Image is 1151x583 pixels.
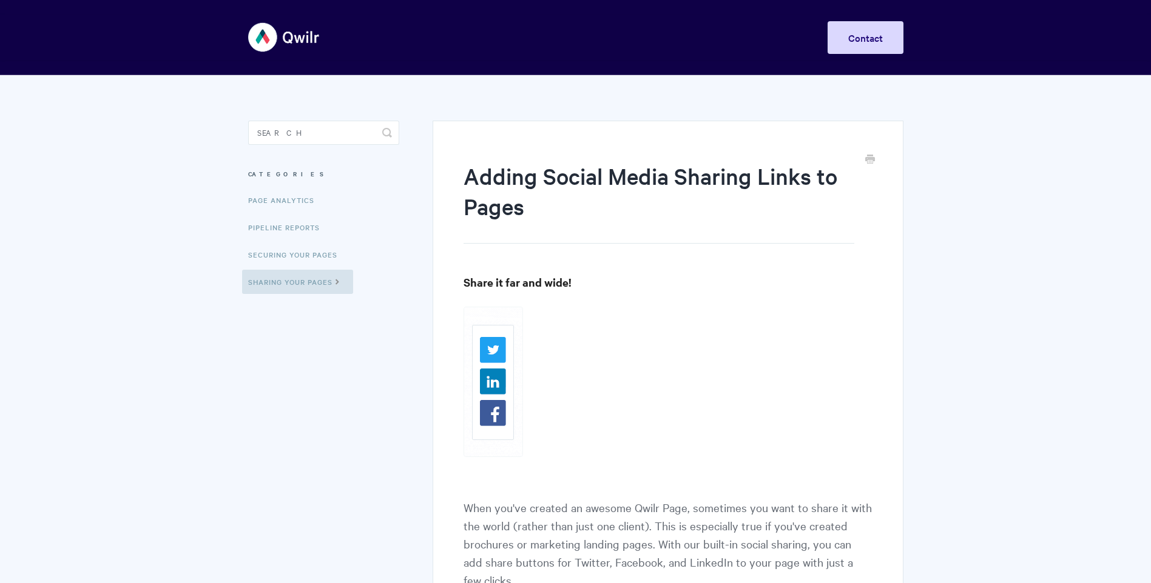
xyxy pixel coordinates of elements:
img: Qwilr Help Center [248,15,320,60]
a: Sharing Your Pages [242,270,353,294]
a: Securing Your Pages [248,242,346,267]
img: file-IseZ7KtiVG.png [464,307,523,457]
a: Contact [828,21,903,54]
a: Page Analytics [248,188,323,212]
input: Search [248,121,399,145]
h1: Adding Social Media Sharing Links to Pages [464,161,854,244]
a: Print this Article [865,153,875,167]
h3: Categories [248,163,399,185]
h3: Share it far and wide! [464,274,872,291]
a: Pipeline reports [248,215,329,239]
